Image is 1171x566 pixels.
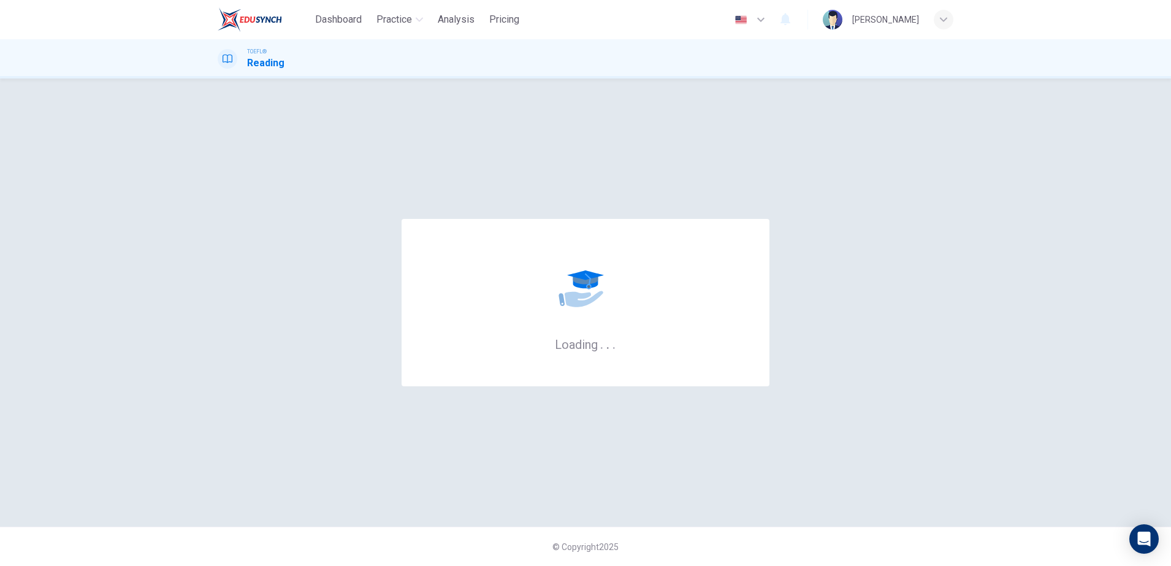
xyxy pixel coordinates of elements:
[555,336,616,352] h6: Loading
[823,10,842,29] img: Profile picture
[733,15,749,25] img: en
[247,56,284,71] h1: Reading
[315,12,362,27] span: Dashboard
[372,9,428,31] button: Practice
[433,9,479,31] button: Analysis
[247,47,267,56] span: TOEFL®
[600,333,604,353] h6: .
[310,9,367,31] button: Dashboard
[489,12,519,27] span: Pricing
[376,12,412,27] span: Practice
[852,12,919,27] div: [PERSON_NAME]
[552,542,619,552] span: © Copyright 2025
[612,333,616,353] h6: .
[606,333,610,353] h6: .
[218,7,282,32] img: EduSynch logo
[438,12,475,27] span: Analysis
[484,9,524,31] button: Pricing
[218,7,310,32] a: EduSynch logo
[1129,524,1159,554] div: Open Intercom Messenger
